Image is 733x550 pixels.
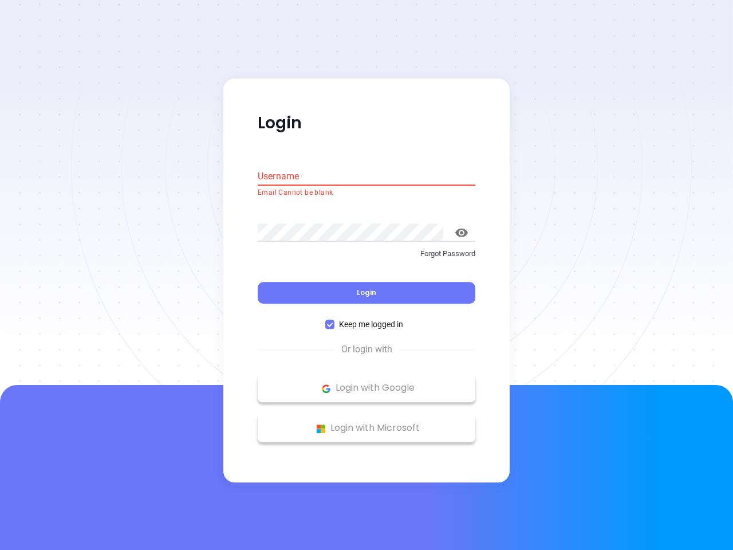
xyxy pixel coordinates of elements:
span: Or login with [336,343,398,357]
img: Google Logo [319,382,333,396]
p: Email Cannot be blank [258,187,475,199]
button: Microsoft Logo Login with Microsoft [258,414,475,443]
p: Forgot Password [258,248,475,260]
p: Login [258,113,475,133]
button: Google Logo Login with Google [258,374,475,403]
span: Keep me logged in [334,319,408,331]
button: Login [258,282,475,304]
span: Login [357,288,376,298]
p: Login with Google [263,380,470,397]
button: toggle password visibility [448,219,475,246]
p: Login with Microsoft [263,420,470,437]
img: Microsoft Logo [314,422,328,436]
a: Forgot Password [258,248,475,269]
